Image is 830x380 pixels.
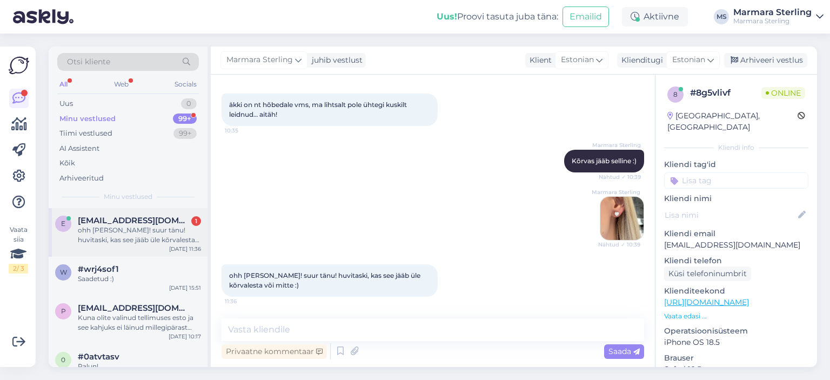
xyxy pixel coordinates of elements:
[592,141,641,149] span: Marmara Sterling
[78,303,190,313] span: pillekaro@gmail.com
[226,54,293,66] span: Marmara Sterling
[57,77,70,91] div: All
[664,239,808,251] p: [EMAIL_ADDRESS][DOMAIN_NAME]
[525,55,552,66] div: Klient
[59,143,99,154] div: AI Assistent
[761,87,805,99] span: Online
[78,225,201,245] div: ohh [PERSON_NAME]! suur tänu! huvitaski, kas see jääb üle kõrvalesta või mitte :)
[59,114,116,124] div: Minu vestlused
[600,197,644,240] img: Attachment
[191,216,201,226] div: 1
[78,274,201,284] div: Saadetud :)
[572,157,637,165] span: Kõrvas jääb selline :)
[599,173,641,181] span: Nähtud ✓ 10:39
[664,228,808,239] p: Kliendi email
[112,77,131,91] div: Web
[561,54,594,66] span: Estonian
[229,101,409,118] span: äkki on nt hõbedale vms, ma lihtsalt pole ühtegi kuskilt leidnud… aitäh!
[665,209,796,221] input: Lisa nimi
[664,325,808,337] p: Operatsioonisüsteem
[307,55,363,66] div: juhib vestlust
[608,346,640,356] span: Saada
[169,245,201,253] div: [DATE] 11:36
[672,54,705,66] span: Estonian
[673,90,678,98] span: 8
[59,128,112,139] div: Tiimi vestlused
[598,241,640,249] span: Nähtud ✓ 10:39
[173,114,197,124] div: 99+
[181,98,197,109] div: 0
[733,8,824,25] a: Marmara SterlingMarmara Sterling
[592,188,640,196] span: Marmara Sterling
[172,77,199,91] div: Socials
[9,264,28,274] div: 2 / 3
[664,337,808,348] p: iPhone OS 18.5
[61,307,66,315] span: p
[664,266,751,281] div: Küsi telefoninumbrit
[563,6,609,27] button: Emailid
[169,284,201,292] div: [DATE] 15:51
[104,192,152,202] span: Minu vestlused
[690,86,761,99] div: # 8g5vlivf
[60,268,67,276] span: w
[78,362,201,371] div: Palun!
[225,126,265,135] span: 10:35
[664,255,808,266] p: Kliendi telefon
[78,352,119,362] span: #0atvtasv
[617,55,663,66] div: Klienditugi
[437,10,558,23] div: Proovi tasuta juba täna:
[61,219,65,228] span: e
[664,143,808,152] div: Kliendi info
[664,193,808,204] p: Kliendi nimi
[437,11,457,22] b: Uus!
[169,332,201,341] div: [DATE] 10:17
[664,172,808,189] input: Lisa tag
[61,356,65,364] span: 0
[67,56,110,68] span: Otsi kliente
[78,264,119,274] span: #wrj4sof1
[9,225,28,274] div: Vaata siia
[664,352,808,364] p: Brauser
[667,110,798,133] div: [GEOGRAPHIC_DATA], [GEOGRAPHIC_DATA]
[173,128,197,139] div: 99+
[222,344,327,359] div: Privaatne kommentaar
[714,9,729,24] div: MS
[229,271,422,289] span: ohh [PERSON_NAME]! suur tänu! huvitaski, kas see jääb üle kõrvalesta või mitte :)
[59,158,75,169] div: Kõik
[59,98,73,109] div: Uus
[664,311,808,321] p: Vaata edasi ...
[664,159,808,170] p: Kliendi tag'id
[59,173,104,184] div: Arhiveeritud
[733,17,812,25] div: Marmara Sterling
[78,216,190,225] span: emmaurb@hotmail.com
[664,364,808,375] p: Safari 18.5
[724,53,807,68] div: Arhiveeri vestlus
[9,55,29,76] img: Askly Logo
[733,8,812,17] div: Marmara Sterling
[622,7,688,26] div: Aktiivne
[78,313,201,332] div: Kuna olite valinud tellimuses esto ja see kahjuks ei läinud millegipärast läbi, siis jäi tellimus...
[664,285,808,297] p: Klienditeekond
[664,297,749,307] a: [URL][DOMAIN_NAME]
[225,297,265,305] span: 11:36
